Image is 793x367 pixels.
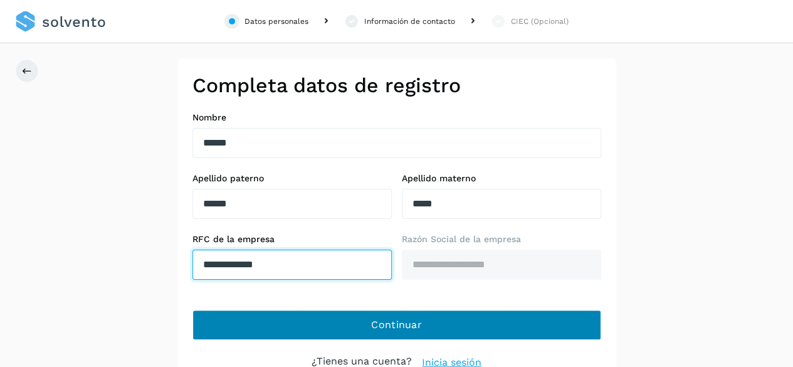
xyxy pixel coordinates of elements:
label: Apellido paterno [192,173,392,184]
label: RFC de la empresa [192,234,392,245]
div: CIEC (Opcional) [511,16,569,27]
span: Continuar [371,318,422,332]
h2: Completa datos de registro [192,73,601,97]
label: Apellido materno [402,173,601,184]
div: Información de contacto [364,16,455,27]
label: Razón Social de la empresa [402,234,601,245]
button: Continuar [192,310,601,340]
label: Nombre [192,112,601,123]
div: Datos personales [244,16,308,27]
